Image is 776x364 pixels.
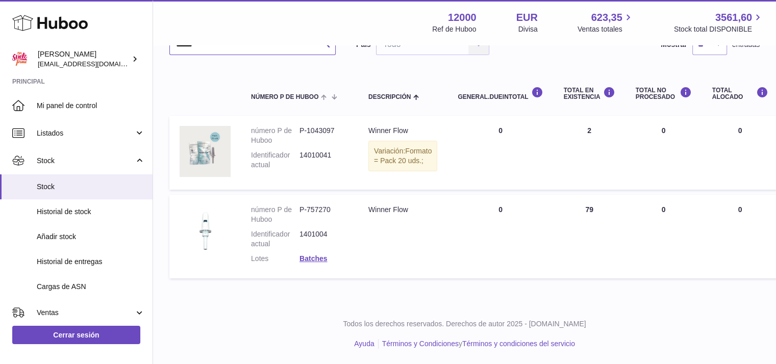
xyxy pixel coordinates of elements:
div: [PERSON_NAME] [38,49,130,69]
li: y [379,339,575,349]
dd: 14010041 [299,150,348,170]
a: Términos y Condiciones [382,340,459,348]
div: Ref de Huboo [432,24,476,34]
a: Cerrar sesión [12,326,140,344]
a: Términos y condiciones del servicio [462,340,575,348]
span: 623,35 [591,11,622,24]
div: general.dueInTotal [458,87,543,100]
span: Ventas [37,308,134,318]
dd: P-1043097 [299,126,348,145]
span: número P de Huboo [251,94,318,100]
dt: número P de Huboo [251,126,299,145]
span: Cargas de ASN [37,282,145,292]
div: Variación: [368,141,437,171]
div: Total ALOCADO [712,87,768,100]
span: Stock [37,182,145,192]
span: 3561,60 [715,11,752,24]
span: Stock [37,156,134,166]
div: Total en EXISTENCIA [564,87,615,100]
a: Batches [299,254,327,263]
dt: número P de Huboo [251,205,299,224]
td: 0 [447,195,553,278]
p: Todos los derechos reservados. Derechos de autor 2025 - [DOMAIN_NAME] [161,319,768,329]
img: product image [180,205,231,256]
span: Listados [37,128,134,138]
img: product image [180,126,231,177]
div: Divisa [518,24,538,34]
div: Winner Flow [368,126,437,136]
dt: Identificador actual [251,150,299,170]
a: Ayuda [354,340,374,348]
a: 623,35 Ventas totales [578,11,634,34]
span: Añadir stock [37,232,145,242]
strong: EUR [516,11,538,24]
dd: 1401004 [299,229,348,249]
strong: 12000 [448,11,477,24]
dd: P-757270 [299,205,348,224]
span: Formato = Pack 20 uds.; [374,147,432,165]
span: [EMAIL_ADDRESS][DOMAIN_NAME] [38,60,150,68]
td: 2 [554,116,625,190]
a: 3561,60 Stock total DISPONIBLE [674,11,764,34]
td: 79 [554,195,625,278]
div: Winner Flow [368,205,437,215]
img: mar@ensuelofirme.com [12,51,28,67]
td: 0 [625,116,702,190]
dt: Lotes [251,254,299,264]
span: Historial de entregas [37,257,145,267]
dt: Identificador actual [251,229,299,249]
span: Descripción [368,94,411,100]
span: Ventas totales [578,24,634,34]
span: Stock total DISPONIBLE [674,24,764,34]
span: Mi panel de control [37,101,145,111]
td: 0 [625,195,702,278]
td: 0 [447,116,553,190]
div: Total NO PROCESADO [636,87,692,100]
span: Historial de stock [37,207,145,217]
